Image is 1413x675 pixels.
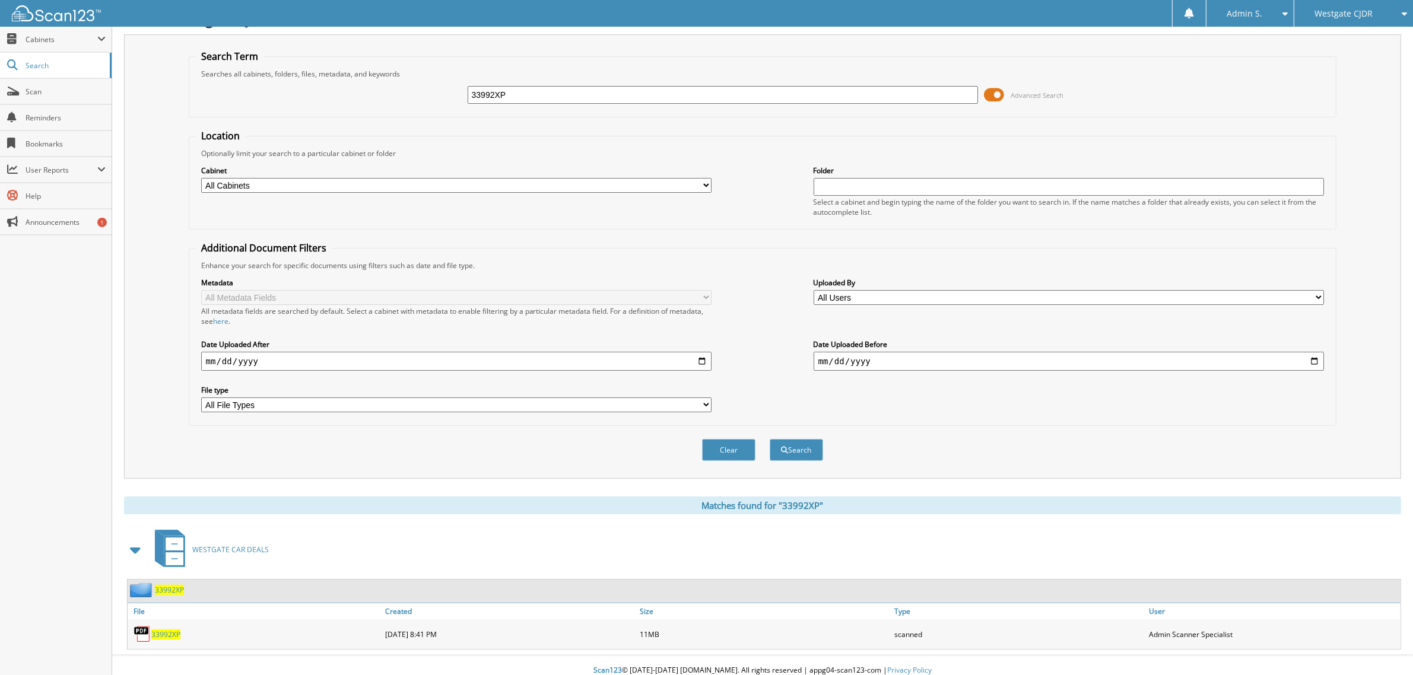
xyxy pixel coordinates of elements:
span: Reminders [26,113,106,123]
a: Size [637,603,891,619]
div: Matches found for "33992XP" [124,496,1401,514]
a: File [128,603,382,619]
span: Search [26,61,104,71]
label: Uploaded By [814,278,1325,288]
label: Folder [814,165,1325,176]
span: Bookmarks [26,139,106,149]
span: Cabinets [26,34,97,44]
a: Type [891,603,1146,619]
button: Search [770,439,823,461]
div: Select a cabinet and begin typing the name of the folder you want to search in. If the name match... [814,197,1325,217]
a: WESTGATE CAR DEALS [148,526,269,573]
input: start [201,352,712,371]
div: Searches all cabinets, folders, files, metadata, and keywords [195,69,1331,79]
img: folder2.png [130,582,155,597]
span: User Reports [26,165,97,175]
div: 1 [97,218,107,227]
img: PDF.png [134,625,151,643]
iframe: Chat Widget [1354,618,1413,675]
input: end [814,352,1325,371]
span: Advanced Search [1011,91,1063,100]
a: User [1146,603,1401,619]
label: File type [201,385,712,395]
label: Cabinet [201,165,712,176]
div: scanned [891,622,1146,646]
div: 11MB [637,622,891,646]
span: Scan [26,87,106,97]
a: 33992XP [151,629,180,639]
div: Admin Scanner Specialist [1146,622,1401,646]
span: Admin S. [1227,10,1262,17]
span: WESTGATE CAR DEALS [192,545,269,555]
span: Westgate CJDR [1314,10,1373,17]
div: Enhance your search for specific documents using filters such as date and file type. [195,260,1331,270]
legend: Search Term [195,50,264,63]
img: scan123-logo-white.svg [12,5,101,21]
a: Created [382,603,637,619]
div: All metadata fields are searched by default. Select a cabinet with metadata to enable filtering b... [201,306,712,326]
label: Date Uploaded Before [814,339,1325,349]
span: Scan123 [593,665,622,675]
legend: Additional Document Filters [195,241,332,254]
span: Announcements [26,217,106,227]
div: [DATE] 8:41 PM [382,622,637,646]
span: Help [26,191,106,201]
legend: Location [195,129,246,142]
div: Optionally limit your search to a particular cabinet or folder [195,148,1331,158]
a: 33992XP [155,585,184,595]
a: here [213,316,228,326]
label: Metadata [201,278,712,288]
a: Privacy Policy [887,665,932,675]
label: Date Uploaded After [201,339,712,349]
button: Clear [702,439,755,461]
